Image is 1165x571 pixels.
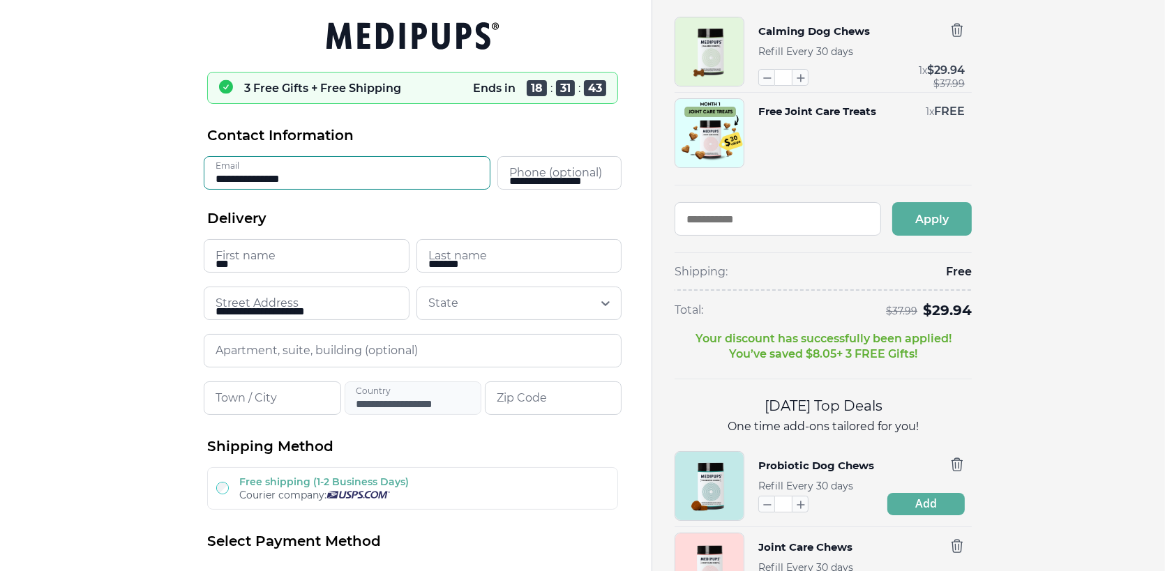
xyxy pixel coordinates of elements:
[326,491,390,498] img: Usps courier company
[696,331,952,362] p: Your discount has successfully been applied! You’ve saved $ 8.05 + 3 FREE Gifts!
[207,126,354,145] span: Contact Information
[933,78,965,89] span: $ 37.99
[584,80,606,96] span: 43
[675,419,972,434] p: One time add-ons tailored for you!
[946,264,972,280] span: Free
[675,396,972,416] h2: [DATE] Top Deals
[675,264,728,280] span: Shipping:
[527,80,547,96] span: 18
[886,305,917,317] span: $ 37.99
[675,17,744,86] img: Calming Dog Chews
[758,538,852,556] button: Joint Care Chews
[919,64,927,77] span: 1 x
[934,105,965,118] span: FREE
[207,209,266,228] span: Delivery
[244,82,401,95] p: 3 Free Gifts + Free Shipping
[675,303,703,318] span: Total:
[675,452,744,520] img: Probiotic Dog Chews
[550,82,553,95] span: :
[239,475,409,488] label: Free shipping (1-2 Business Days)
[758,45,853,58] span: Refill Every 30 days
[473,82,516,95] p: Ends in
[758,480,853,492] span: Refill Every 30 days
[927,63,965,77] span: $ 29.94
[239,489,326,501] span: Courier company:
[887,493,965,515] button: Add
[578,82,580,95] span: :
[556,80,575,96] span: 31
[892,202,972,236] button: Apply
[207,437,618,456] h2: Shipping Method
[758,457,874,475] button: Probiotic Dog Chews
[675,99,744,167] img: Free Joint Care Treats
[758,104,876,119] button: Free Joint Care Treats
[758,22,870,40] button: Calming Dog Chews
[923,302,972,319] span: $ 29.94
[926,105,934,118] span: 1 x
[207,532,618,551] h2: Select Payment Method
